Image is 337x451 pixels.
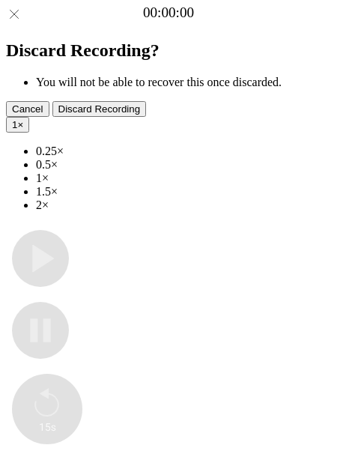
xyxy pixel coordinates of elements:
button: Cancel [6,101,49,117]
li: 0.5× [36,158,331,172]
li: 2× [36,199,331,212]
h2: Discard Recording? [6,40,331,61]
li: You will not be able to recover this once discarded. [36,76,331,89]
li: 1× [36,172,331,185]
span: 1 [12,119,17,130]
li: 1.5× [36,185,331,199]
button: 1× [6,117,29,133]
li: 0.25× [36,145,331,158]
a: 00:00:00 [143,4,194,21]
button: Discard Recording [52,101,147,117]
